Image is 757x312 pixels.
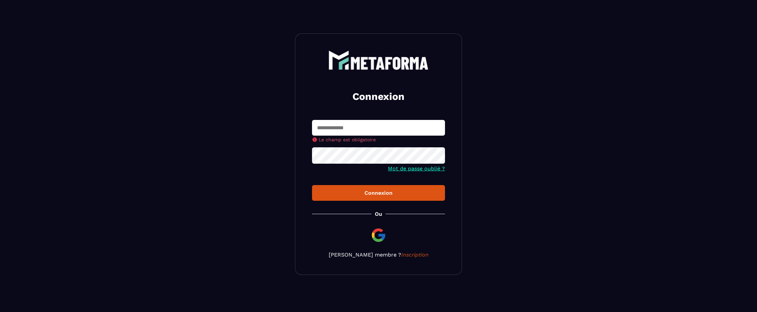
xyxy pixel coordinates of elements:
[312,252,445,258] p: [PERSON_NAME] membre ?
[320,90,437,103] h2: Connexion
[317,190,440,196] div: Connexion
[388,165,445,172] a: Mot de passe oublié ?
[328,50,429,70] img: logo
[312,50,445,70] a: logo
[375,211,382,217] p: Ou
[319,137,376,142] span: Le champ est obligatoire
[370,227,387,243] img: google
[312,185,445,201] button: Connexion
[401,252,429,258] a: Inscription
